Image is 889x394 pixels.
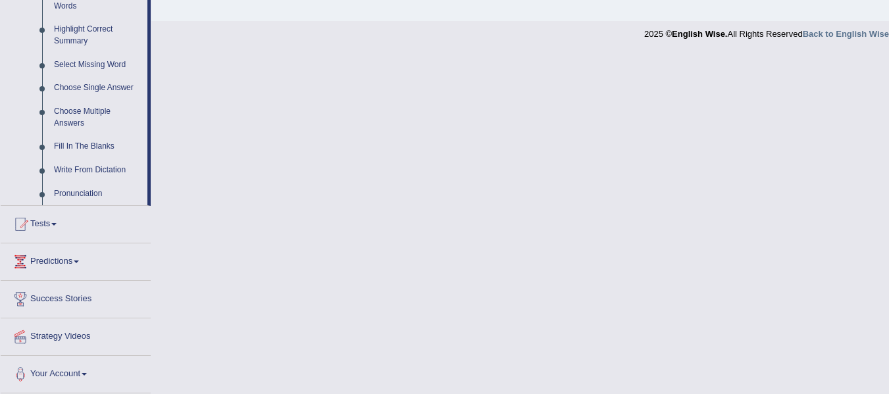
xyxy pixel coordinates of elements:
div: 2025 © All Rights Reserved [644,21,889,40]
a: Pronunciation [48,182,147,206]
a: Choose Multiple Answers [48,100,147,135]
a: Choose Single Answer [48,76,147,100]
a: Back to English Wise [803,29,889,39]
a: Success Stories [1,281,151,314]
a: Highlight Correct Summary [48,18,147,53]
a: Select Missing Word [48,53,147,77]
a: Predictions [1,243,151,276]
a: Your Account [1,356,151,389]
a: Strategy Videos [1,318,151,351]
a: Fill In The Blanks [48,135,147,159]
a: Tests [1,206,151,239]
a: Write From Dictation [48,159,147,182]
strong: English Wise. [672,29,727,39]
